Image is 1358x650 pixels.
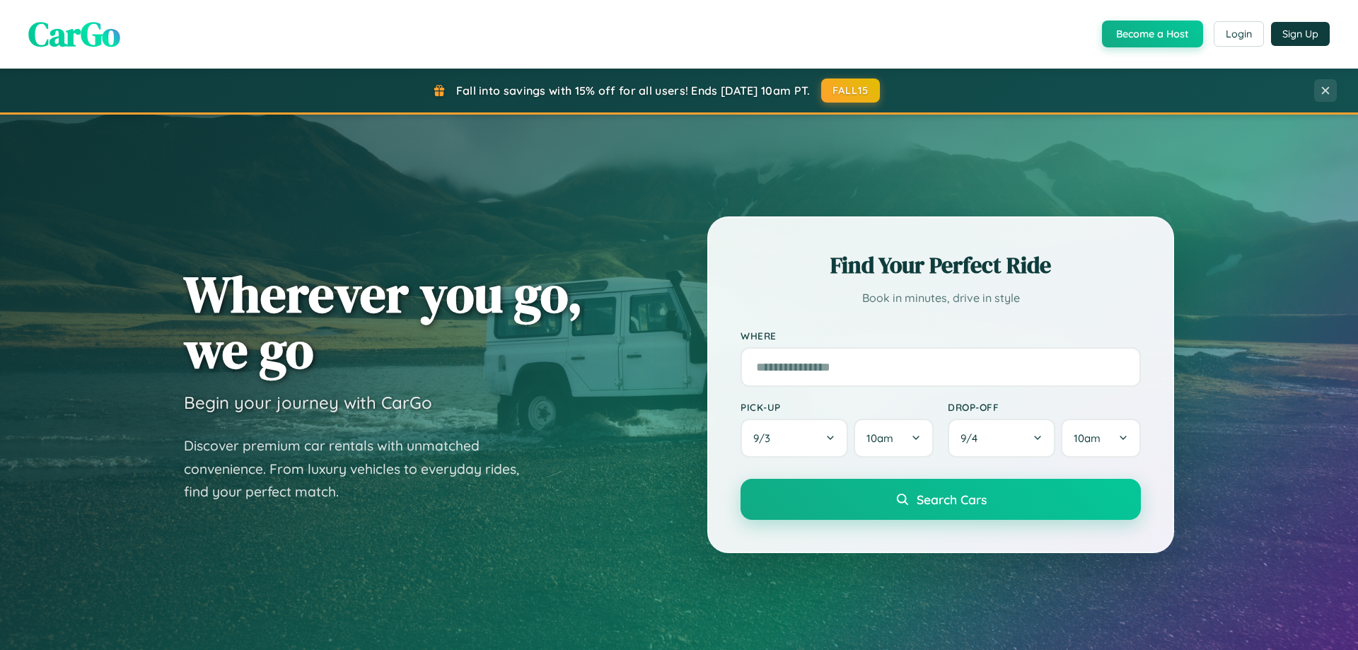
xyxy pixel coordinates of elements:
[741,401,934,413] label: Pick-up
[821,79,881,103] button: FALL15
[753,431,777,445] span: 9 / 3
[456,83,811,98] span: Fall into savings with 15% off for all users! Ends [DATE] 10am PT.
[184,392,432,413] h3: Begin your journey with CarGo
[1074,431,1101,445] span: 10am
[948,401,1141,413] label: Drop-off
[1061,419,1141,458] button: 10am
[741,479,1141,520] button: Search Cars
[741,288,1141,308] p: Book in minutes, drive in style
[184,434,538,504] p: Discover premium car rentals with unmatched convenience. From luxury vehicles to everyday rides, ...
[1214,21,1264,47] button: Login
[961,431,985,445] span: 9 / 4
[184,266,583,378] h1: Wherever you go, we go
[854,419,934,458] button: 10am
[1102,21,1203,47] button: Become a Host
[917,492,987,507] span: Search Cars
[866,431,893,445] span: 10am
[1271,22,1330,46] button: Sign Up
[741,250,1141,281] h2: Find Your Perfect Ride
[741,419,848,458] button: 9/3
[28,11,120,57] span: CarGo
[741,330,1141,342] label: Where
[948,419,1055,458] button: 9/4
